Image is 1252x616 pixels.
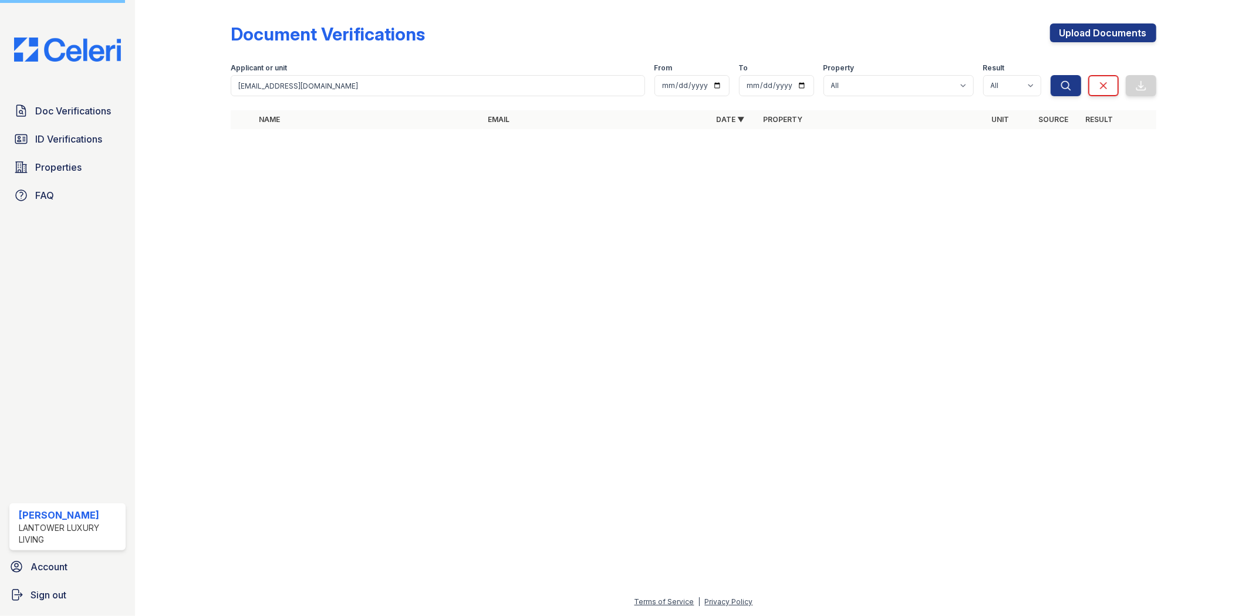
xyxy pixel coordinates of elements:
[1086,115,1113,124] a: Result
[9,127,126,151] a: ID Verifications
[35,104,111,118] span: Doc Verifications
[31,588,66,602] span: Sign out
[488,115,509,124] a: Email
[1039,115,1069,124] a: Source
[19,522,121,546] div: Lantower Luxury Living
[5,38,130,62] img: CE_Logo_Blue-a8612792a0a2168367f1c8372b55b34899dd931a85d93a1a3d3e32e68fde9ad4.png
[259,115,280,124] a: Name
[231,23,425,45] div: Document Verifications
[992,115,1010,124] a: Unit
[9,155,126,179] a: Properties
[1050,23,1156,42] a: Upload Documents
[231,75,644,96] input: Search by name, email, or unit number
[5,555,130,578] a: Account
[5,583,130,607] a: Sign out
[635,597,694,606] a: Terms of Service
[35,160,82,174] span: Properties
[9,184,126,207] a: FAQ
[35,188,54,202] span: FAQ
[9,99,126,123] a: Doc Verifications
[698,597,701,606] div: |
[654,63,673,73] label: From
[739,63,748,73] label: To
[763,115,802,124] a: Property
[31,560,68,574] span: Account
[824,63,855,73] label: Property
[19,508,121,522] div: [PERSON_NAME]
[705,597,753,606] a: Privacy Policy
[983,63,1005,73] label: Result
[35,132,102,146] span: ID Verifications
[716,115,744,124] a: Date ▼
[231,63,287,73] label: Applicant or unit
